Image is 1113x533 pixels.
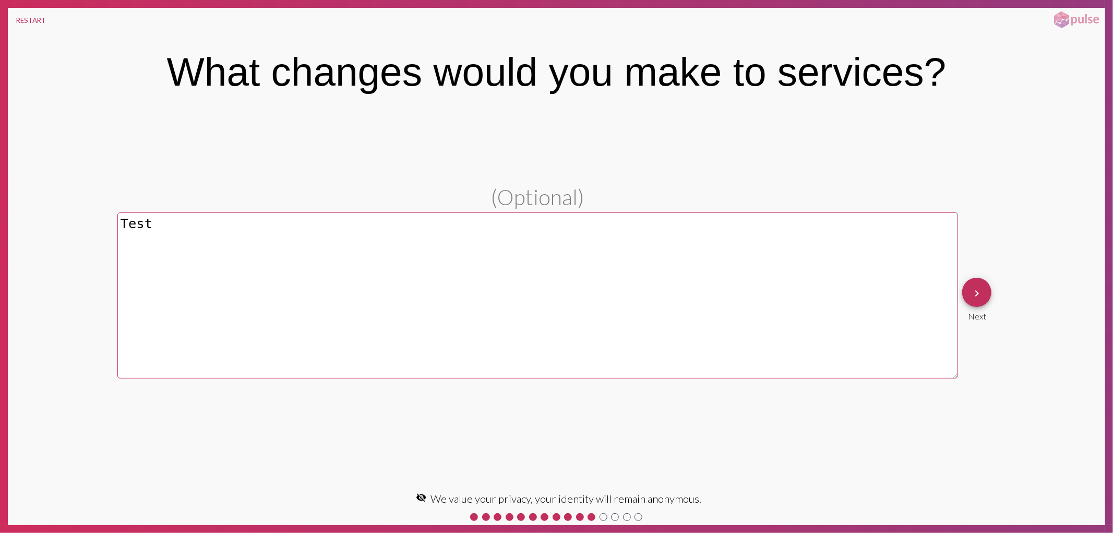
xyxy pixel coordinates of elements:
span: We value your privacy, your identity will remain anonymous. [430,492,701,505]
span: (Optional) [491,184,584,210]
img: pulsehorizontalsmall.png [1050,10,1103,29]
button: RESTART [8,8,54,33]
div: What changes would you make to services? [167,49,947,95]
div: Next [962,307,991,321]
mat-icon: keyboard_arrow_right [971,287,983,300]
mat-icon: visibility_off [416,492,426,503]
